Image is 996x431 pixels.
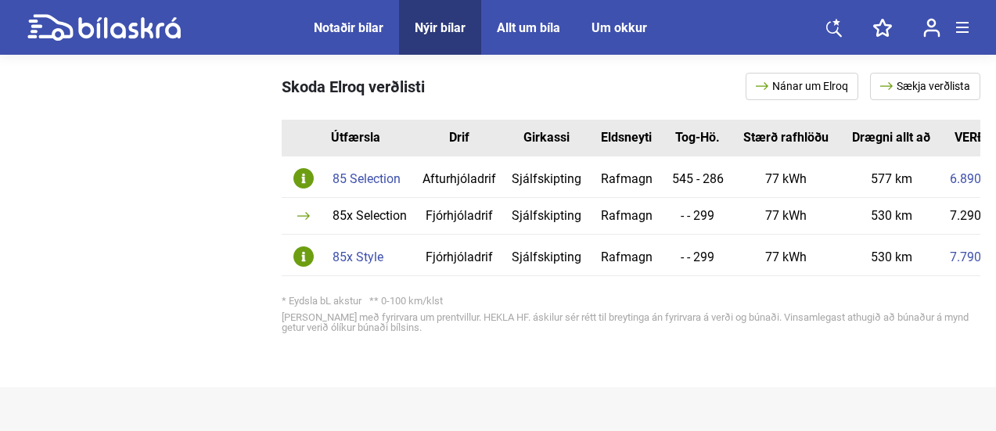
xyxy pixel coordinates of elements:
div: 85x Selection [333,210,407,222]
img: arrow.svg [880,82,897,90]
a: Nánar um Elroq [746,73,858,100]
img: arrow.svg [756,82,772,90]
td: 77 kWh [732,156,840,198]
a: Um okkur [591,20,647,35]
img: info-icon.svg [293,168,314,189]
td: 530 km [840,198,942,235]
img: user-login.svg [923,18,940,38]
td: 77 kWh [732,235,840,276]
a: Nýir bílar [415,20,466,35]
a: Allt um bíla [497,20,560,35]
td: Fjórhjóladrif [415,235,504,276]
td: 545 - 286 [663,156,732,198]
span: ** 0-100 km/klst [369,295,443,307]
a: Sækja verðlista [870,73,980,100]
td: Sjálfskipting [504,235,589,276]
td: 577 km [840,156,942,198]
img: info-icon.svg [293,246,314,267]
div: Drægni allt að [852,131,930,144]
div: 85x Style [333,251,407,264]
div: Stærð rafhlöðu [743,131,829,144]
div: Drif [426,131,492,144]
th: Id [282,120,325,156]
div: 85 Selection [333,173,407,185]
td: Rafmagn [589,235,663,276]
td: 530 km [840,235,942,276]
td: 77 kWh [732,198,840,235]
td: Fjórhjóladrif [415,198,504,235]
td: Rafmagn [589,198,663,235]
div: [PERSON_NAME] með fyrirvara um prentvillur. HEKLA HF. áskilur sér rétt til breytinga án fyrirvara... [282,312,980,332]
td: Rafmagn [589,156,663,198]
div: Eldsneyti [601,131,652,144]
span: Skoda Elroq verðlisti [282,77,425,96]
div: Tog-Hö. [675,131,720,144]
td: Afturhjóladrif [415,156,504,198]
td: Sjálfskipting [504,198,589,235]
td: Sjálfskipting [504,156,589,198]
div: * Eydsla bL akstur [282,296,980,306]
div: Útfærsla [331,131,415,144]
td: - - 299 [663,198,732,235]
td: - - 299 [663,235,732,276]
img: arrow.svg [297,212,310,220]
div: Girkassi [516,131,577,144]
a: Notaðir bílar [314,20,383,35]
